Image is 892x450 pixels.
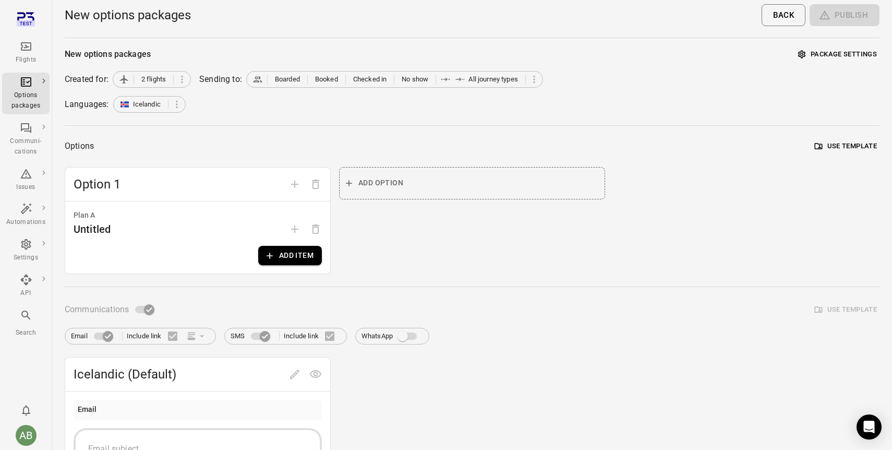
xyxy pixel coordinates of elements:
[2,37,50,68] a: Flights
[113,96,186,113] div: Icelandic
[361,326,423,346] label: WhatsApp
[71,326,118,346] label: Email
[16,425,37,446] div: AB
[2,164,50,196] a: Issues
[284,369,305,378] span: Edit
[6,182,45,193] div: Issues
[6,253,45,263] div: Settings
[6,217,45,228] div: Automations
[2,235,50,266] a: Settings
[315,74,338,85] span: Booked
[133,99,161,110] span: Icelandic
[74,176,284,193] span: Option 1
[284,224,305,234] span: Add plan
[6,328,45,338] div: Search
[2,306,50,341] button: Search
[6,136,45,157] div: Communi-cations
[258,246,322,265] button: Add item
[2,199,50,231] a: Automations
[65,48,151,61] div: New options packages
[857,415,882,440] div: Open Intercom Messenger
[65,139,94,153] div: Options
[65,98,109,111] div: Languages:
[762,4,805,26] button: Back
[2,119,50,160] a: Communi-cations
[353,74,387,85] span: Checked in
[6,90,45,111] div: Options packages
[65,73,109,86] div: Created for:
[74,366,284,383] span: Icelandic (Default)
[127,325,184,347] label: Include link
[199,73,242,86] div: Sending to:
[305,179,326,188] span: Delete option
[795,46,879,63] button: Package settings
[275,74,300,85] span: Boarded
[65,7,191,23] h1: New options packages
[65,302,129,317] span: Communications
[113,71,191,88] div: 2 flights
[78,404,97,416] div: Email
[6,288,45,299] div: API
[231,326,275,346] label: SMS
[141,74,166,85] span: 2 flights
[284,325,341,347] label: Include link
[246,71,543,88] div: BoardedBookedChecked inNo showAll journey types
[468,74,518,85] span: All journey types
[6,55,45,65] div: Flights
[284,179,305,188] span: Add option
[11,421,41,450] button: Aslaug Bjarnadottir
[74,210,322,221] div: Plan A
[74,221,111,238] div: Untitled
[2,270,50,302] a: API
[402,74,428,85] span: No show
[305,369,326,378] span: Preview
[812,138,879,155] button: Use template
[16,400,37,421] button: Notifications
[2,73,50,114] a: Options packages
[305,224,326,234] span: Options need to have at least one plan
